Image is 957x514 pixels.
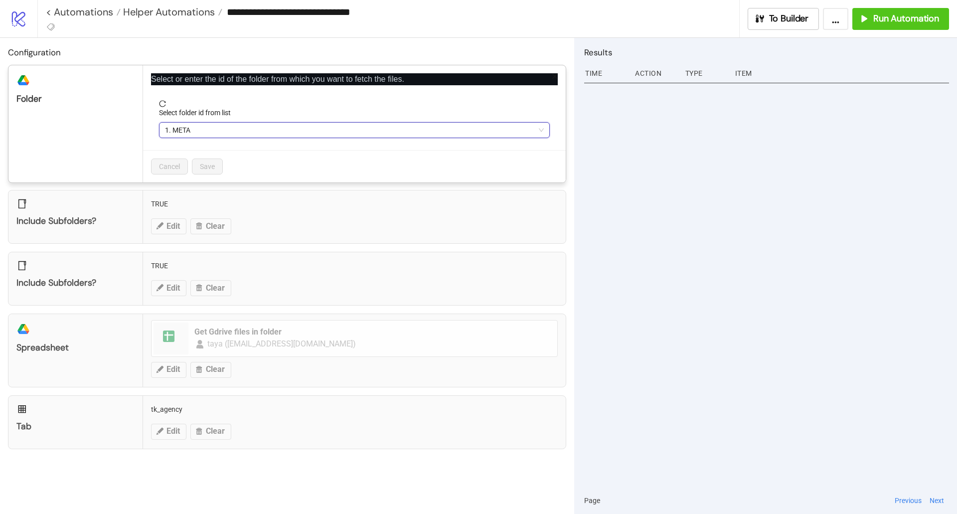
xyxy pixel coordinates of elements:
[734,64,949,83] div: Item
[16,93,135,105] div: Folder
[634,64,677,83] div: Action
[584,495,600,506] span: Page
[684,64,727,83] div: Type
[151,73,558,85] p: Select or enter the id of the folder from which you want to fetch the files.
[551,73,558,80] span: close
[46,7,121,17] a: < Automations
[8,46,566,59] h2: Configuration
[165,123,544,138] span: 1. META
[852,8,949,30] button: Run Automation
[769,13,809,24] span: To Builder
[823,8,848,30] button: ...
[121,5,215,18] span: Helper Automations
[584,64,627,83] div: Time
[192,159,223,174] button: Save
[927,495,947,506] button: Next
[892,495,925,506] button: Previous
[748,8,819,30] button: To Builder
[159,100,550,107] span: reload
[873,13,939,24] span: Run Automation
[159,107,237,118] label: Select folder id from list
[151,159,188,174] button: Cancel
[584,46,949,59] h2: Results
[121,7,222,17] a: Helper Automations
